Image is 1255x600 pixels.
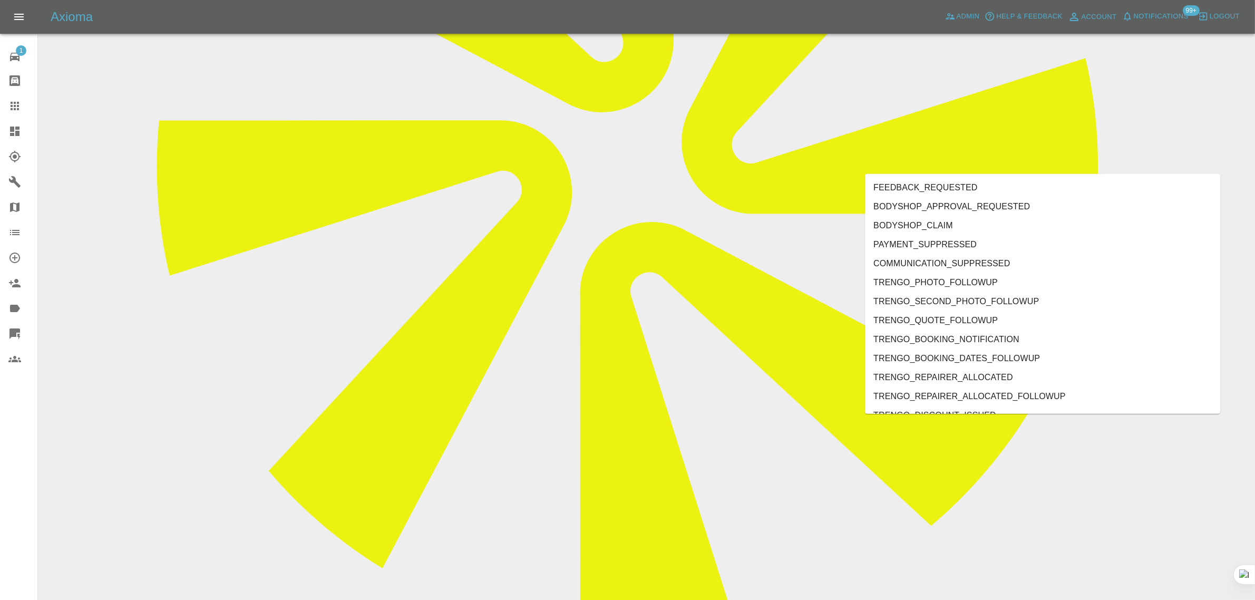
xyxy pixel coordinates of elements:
li: PAYMENT_SUPPRESSED [865,235,1220,254]
li: BODYSHOP_CLAIM [865,216,1220,235]
li: FEEDBACK_REQUESTED [865,178,1220,197]
li: BODYSHOP_APPROVAL_REQUESTED [865,197,1220,216]
li: TRENGO_PHOTO_FOLLOWUP [865,273,1220,292]
li: TRENGO_REPAIRER_ALLOCATED_FOLLOWUP [865,387,1220,406]
li: COMMUNICATION_SUPPRESSED [865,254,1220,273]
li: TRENGO_BOOKING_NOTIFICATION [865,330,1220,349]
li: TRENGO_SECOND_PHOTO_FOLLOWUP [865,292,1220,311]
li: TRENGO_QUOTE_FOLLOWUP [865,311,1220,330]
li: TRENGO_BOOKING_DATES_FOLLOWUP [865,349,1220,368]
li: TRENGO_REPAIRER_ALLOCATED [865,368,1220,387]
li: TRENGO_DISCOUNT_ISSUED [865,406,1220,425]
